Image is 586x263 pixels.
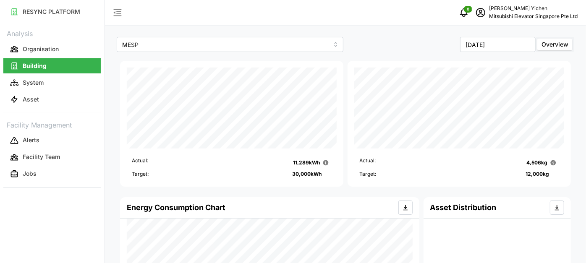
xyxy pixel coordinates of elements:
a: Alerts [3,132,101,149]
p: Mitsubishi Elevator Singapore Pte Ltd [489,13,578,21]
button: Building [3,58,101,73]
a: Organisation [3,41,101,57]
a: Facility Team [3,149,101,166]
p: Facility Team [23,153,60,161]
p: RESYNC PLATFORM [23,8,80,16]
p: Target: [132,170,149,178]
button: Jobs [3,167,101,182]
p: System [23,78,44,87]
p: Asset [23,95,39,104]
p: Jobs [23,169,37,178]
p: Analysis [3,27,101,39]
p: 4,506 kg [526,159,547,167]
button: schedule [472,4,489,21]
p: Alerts [23,136,39,144]
p: Building [23,62,47,70]
button: RESYNC PLATFORM [3,4,101,19]
span: Overview [542,41,568,48]
button: Facility Team [3,150,101,165]
button: Asset [3,92,101,107]
p: Organisation [23,45,59,53]
a: System [3,74,101,91]
a: Asset [3,91,101,108]
p: Facility Management [3,118,101,130]
button: Alerts [3,133,101,148]
input: Select Month [460,37,536,52]
button: Organisation [3,42,101,57]
h4: Energy Consumption Chart [127,202,225,213]
button: System [3,75,101,90]
p: Actual: [359,157,376,169]
p: 12,000 kg [526,170,549,178]
a: Building [3,57,101,74]
p: Target: [359,170,376,178]
p: [PERSON_NAME] Yichen [489,5,578,13]
a: Jobs [3,166,101,182]
h4: Asset Distribution [430,202,497,213]
span: 0 [467,6,469,12]
p: 30,000 kWh [292,170,322,178]
a: RESYNC PLATFORM [3,3,101,20]
button: notifications [455,4,472,21]
p: 11,289 kWh [293,159,320,167]
p: Actual: [132,157,148,169]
